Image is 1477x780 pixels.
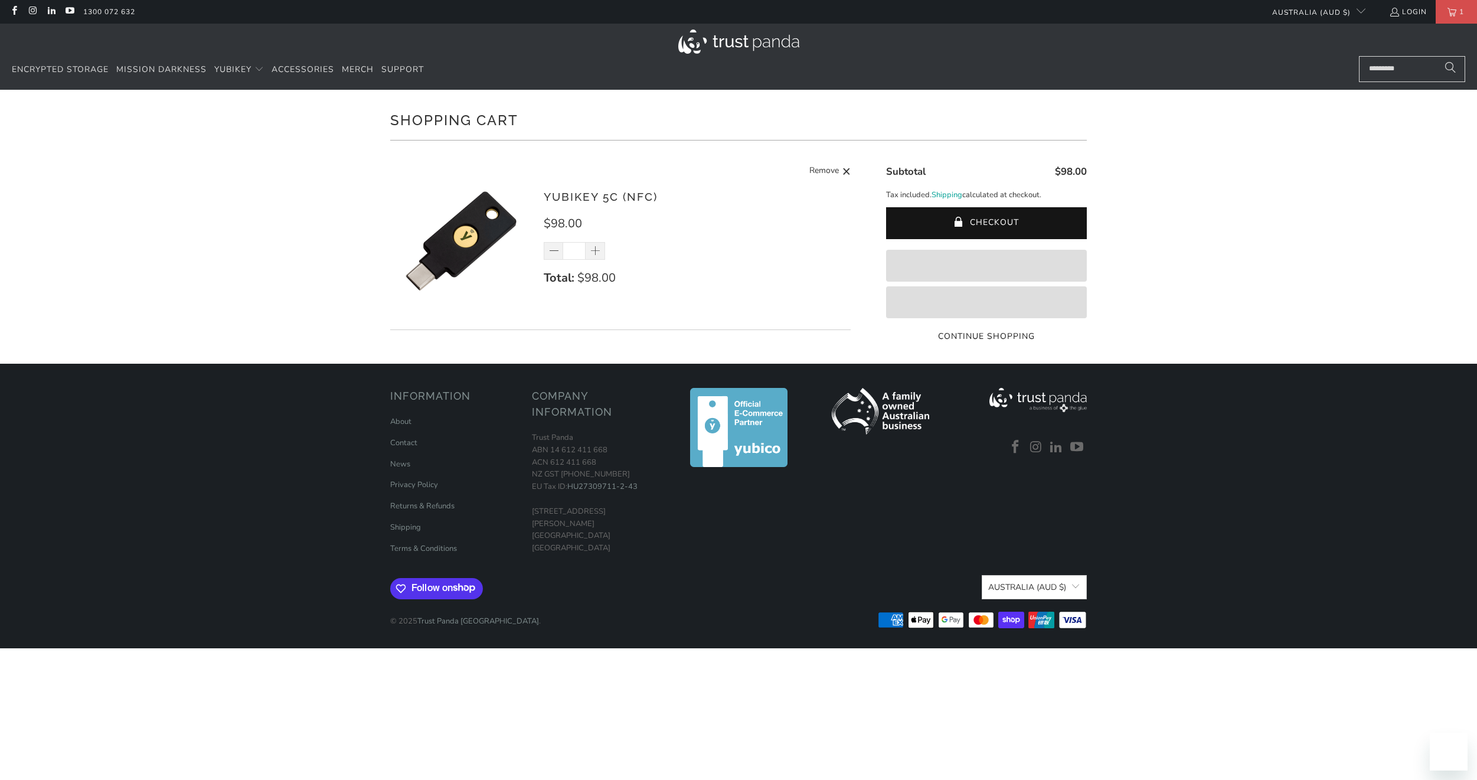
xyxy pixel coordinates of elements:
a: About [390,416,411,427]
p: © 2025 . [390,603,541,628]
a: Trust Panda Australia on YouTube [64,7,74,17]
a: Trust Panda Australia on LinkedIn [1048,440,1066,455]
a: HU27309711-2-43 [567,481,638,492]
a: YubiKey 5C (NFC) [544,190,658,203]
button: Australia (AUD $) [982,575,1087,599]
a: Shipping [932,189,962,201]
h1: Shopping Cart [390,107,1087,131]
span: $98.00 [1055,165,1087,178]
span: Remove [809,164,839,179]
span: Accessories [272,64,334,75]
input: Search... [1359,56,1465,82]
span: Encrypted Storage [12,64,109,75]
a: Contact [390,438,417,448]
span: $98.00 [577,270,616,286]
a: 1300 072 632 [83,5,135,18]
a: Privacy Policy [390,479,438,490]
p: Tax included. calculated at checkout. [886,189,1087,201]
a: Login [1389,5,1427,18]
p: Trust Panda ABN 14 612 411 668 ACN 612 411 668 NZ GST [PHONE_NUMBER] EU Tax ID: [STREET_ADDRESS][... [532,432,662,554]
a: Trust Panda Australia on Instagram [27,7,37,17]
span: $98.00 [544,216,582,231]
a: Trust Panda Australia on YouTube [1068,440,1086,455]
a: Trust Panda Australia on LinkedIn [46,7,56,17]
a: News [390,459,410,469]
a: Continue Shopping [886,330,1087,343]
img: Trust Panda Australia [678,30,799,54]
span: Support [381,64,424,75]
span: Mission Darkness [116,64,207,75]
button: Search [1436,56,1465,82]
span: Subtotal [886,165,926,178]
a: Trust Panda Australia on Facebook [1007,440,1024,455]
a: Support [381,56,424,84]
a: Trust Panda Australia on Instagram [1027,440,1045,455]
a: Accessories [272,56,334,84]
a: Merch [342,56,374,84]
summary: YubiKey [214,56,264,84]
span: Merch [342,64,374,75]
strong: Total: [544,270,574,286]
a: Trust Panda [GEOGRAPHIC_DATA] [417,616,539,626]
a: Returns & Refunds [390,501,455,511]
iframe: Button to launch messaging window [1430,733,1468,771]
img: YubiKey 5C (NFC) [390,170,532,312]
a: Encrypted Storage [12,56,109,84]
nav: Translation missing: en.navigation.header.main_nav [12,56,424,84]
a: Shipping [390,522,421,533]
button: Checkout [886,207,1087,239]
a: Remove [809,164,851,179]
a: Terms & Conditions [390,543,457,554]
a: Trust Panda Australia on Facebook [9,7,19,17]
a: Mission Darkness [116,56,207,84]
span: YubiKey [214,64,251,75]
